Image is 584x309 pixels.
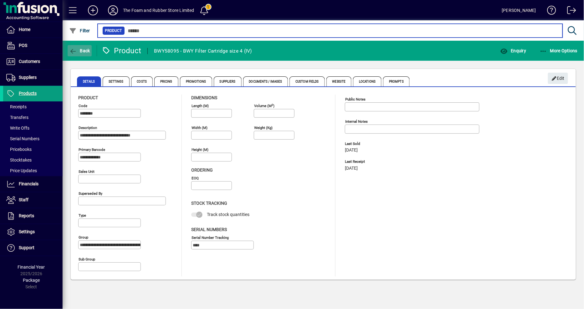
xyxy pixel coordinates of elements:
[542,1,556,22] a: Knowledge Base
[68,45,92,56] button: Back
[254,126,273,130] mat-label: Weight (Kg)
[102,46,141,56] div: Product
[345,97,366,101] mat-label: Public Notes
[19,91,37,96] span: Products
[68,25,92,36] button: Filter
[214,76,242,86] span: Suppliers
[79,257,95,261] mat-label: Sub group
[289,76,325,86] span: Custom Fields
[538,45,579,56] button: More Options
[63,45,97,56] app-page-header-button: Back
[131,76,153,86] span: Costs
[19,27,30,32] span: Home
[3,192,63,208] a: Staff
[19,181,38,186] span: Financials
[3,240,63,256] a: Support
[192,104,209,108] mat-label: Length (m)
[192,147,208,152] mat-label: Height (m)
[3,165,63,176] a: Price Updates
[3,208,63,224] a: Reports
[6,126,29,131] span: Write Offs
[3,176,63,192] a: Financials
[3,123,63,133] a: Write Offs
[3,224,63,240] a: Settings
[353,76,382,86] span: Locations
[3,22,63,38] a: Home
[78,95,98,100] span: Product
[3,155,63,165] a: Stocktakes
[69,48,90,53] span: Back
[3,38,63,54] a: POS
[6,168,37,173] span: Price Updates
[105,28,122,34] span: Product
[3,101,63,112] a: Receipts
[19,229,35,234] span: Settings
[192,235,229,239] mat-label: Serial Number tracking
[79,213,86,218] mat-label: Type
[345,142,439,146] span: Last Sold
[254,104,274,108] mat-label: Volume (m )
[540,48,578,53] span: More Options
[79,126,97,130] mat-label: Description
[192,126,207,130] mat-label: Width (m)
[6,104,27,109] span: Receipts
[123,5,194,15] div: The Foam and Rubber Store Limited
[499,45,528,56] button: Enquiry
[79,235,88,239] mat-label: Group
[551,73,565,84] span: Edit
[345,160,439,164] span: Last Receipt
[3,54,63,70] a: Customers
[500,48,526,53] span: Enquiry
[79,169,95,174] mat-label: Sales unit
[326,76,352,86] span: Website
[69,28,90,33] span: Filter
[180,76,212,86] span: Promotions
[154,76,178,86] span: Pricing
[345,148,358,153] span: [DATE]
[19,213,34,218] span: Reports
[191,95,217,100] span: Dimensions
[19,59,40,64] span: Customers
[19,43,27,48] span: POS
[19,197,28,202] span: Staff
[3,133,63,144] a: Serial Numbers
[77,76,101,86] span: Details
[6,147,32,152] span: Pricebooks
[207,212,249,217] span: Track stock quantities
[154,46,252,56] div: BWY58095 - BWY Filter Cartridge size 4 (IV)
[6,115,28,120] span: Transfers
[6,136,39,141] span: Serial Numbers
[79,104,87,108] mat-label: Code
[562,1,576,22] a: Logout
[103,5,123,16] button: Profile
[383,76,410,86] span: Prompts
[103,76,130,86] span: Settings
[3,144,63,155] a: Pricebooks
[23,278,40,283] span: Package
[192,176,199,180] mat-label: EOQ
[19,75,37,80] span: Suppliers
[19,245,34,250] span: Support
[191,227,227,232] span: Serial Numbers
[83,5,103,16] button: Add
[272,103,273,106] sup: 3
[243,76,288,86] span: Documents / Images
[345,166,358,171] span: [DATE]
[548,73,568,84] button: Edit
[345,119,368,124] mat-label: Internal Notes
[79,147,105,152] mat-label: Primary barcode
[191,167,213,173] span: Ordering
[3,70,63,85] a: Suppliers
[502,5,536,15] div: [PERSON_NAME]
[79,191,102,196] mat-label: Superseded by
[191,201,227,206] span: Stock Tracking
[6,157,32,162] span: Stocktakes
[3,112,63,123] a: Transfers
[18,265,45,270] span: Financial Year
